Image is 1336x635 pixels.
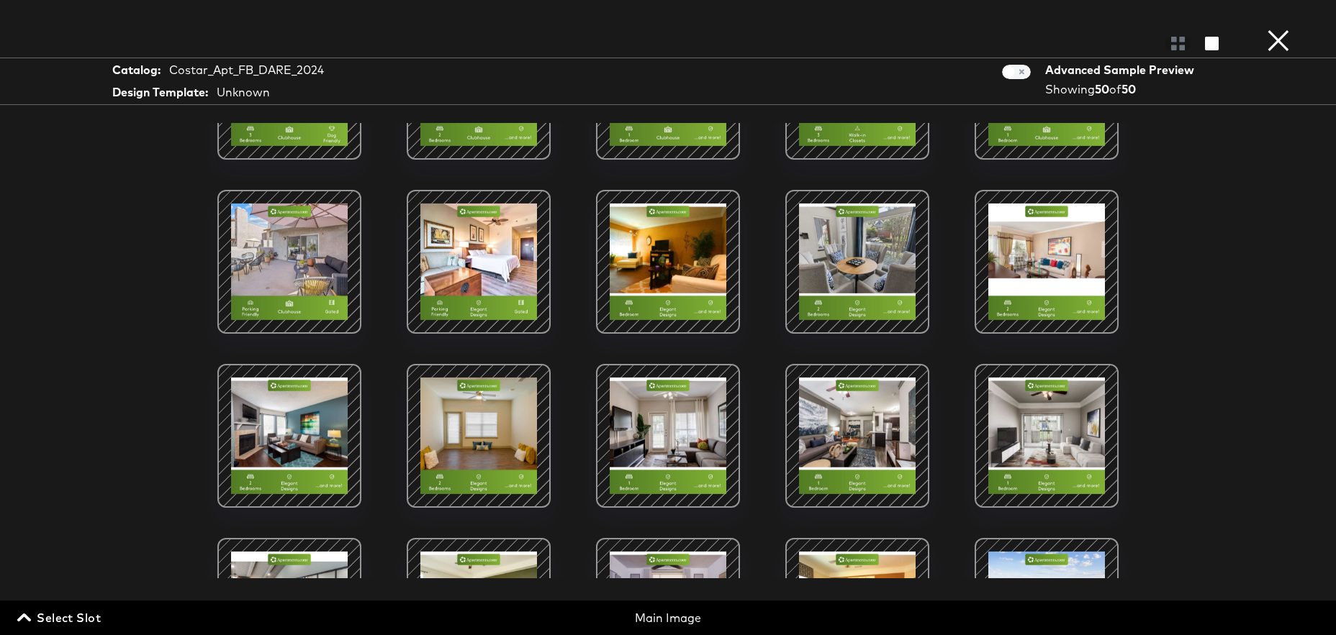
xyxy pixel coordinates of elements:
[112,62,161,78] strong: Catalog:
[112,84,208,101] strong: Design Template:
[20,608,101,628] span: Select Slot
[1045,62,1199,78] div: Advanced Sample Preview
[1095,82,1109,96] strong: 50
[217,84,270,101] div: Unknown
[14,608,107,628] button: Select Slot
[1121,82,1136,96] strong: 50
[1045,81,1199,98] div: Showing of
[169,62,324,78] div: Costar_Apt_FB_DARE_2024
[453,610,882,626] div: Main Image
